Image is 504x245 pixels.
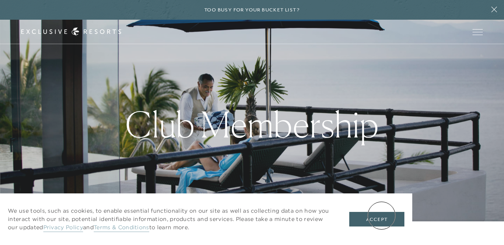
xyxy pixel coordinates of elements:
h6: Too busy for your bucket list? [204,6,300,14]
p: We use tools, such as cookies, to enable essential functionality on our site as well as collectin... [8,207,334,232]
h1: Club Membership [125,107,379,142]
button: Accept [349,212,404,227]
a: Privacy Policy [43,224,83,232]
button: Open navigation [472,29,483,35]
a: Terms & Conditions [94,224,149,232]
